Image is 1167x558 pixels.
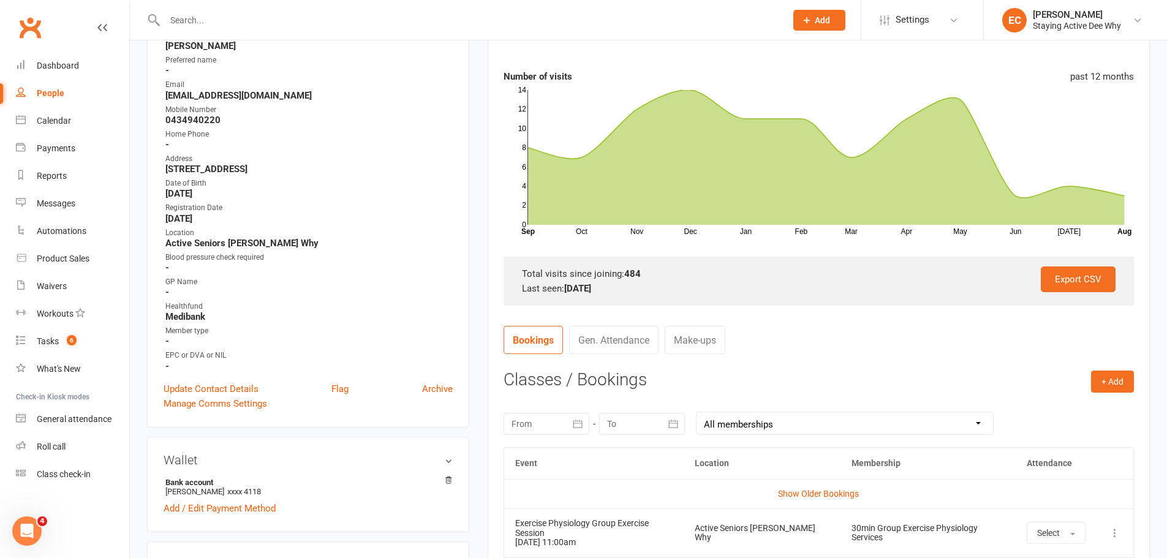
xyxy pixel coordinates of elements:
a: Gen. Attendance [569,326,659,354]
strong: Bank account [165,478,447,487]
strong: - [165,361,453,372]
div: EC [1002,8,1027,32]
a: Update Contact Details [164,382,259,396]
a: Class kiosk mode [16,461,129,488]
strong: - [165,262,453,273]
div: 30min Group Exercise Physiology Services [852,524,1005,543]
a: Automations [16,217,129,245]
div: Staying Active Dee Why [1033,20,1121,31]
div: Registration Date [165,202,453,214]
h3: Attendance [504,23,589,42]
a: Export CSV [1041,266,1116,292]
div: Active Seniors [PERSON_NAME] Why [695,524,829,543]
span: Select [1037,528,1060,538]
a: General attendance kiosk mode [16,405,129,433]
div: EPC or DVA or NIL [165,350,453,361]
div: Date of Birth [165,178,453,189]
strong: [DATE] [564,283,591,294]
div: Tasks [37,336,59,346]
div: Waivers [37,281,67,291]
strong: Number of visits [504,71,572,82]
a: Show Older Bookings [778,489,859,499]
div: Class check-in [37,469,91,479]
div: Roll call [37,442,66,451]
th: Location [684,448,840,479]
div: Total visits since joining: [522,266,1116,281]
div: Messages [37,198,75,208]
div: Address [165,153,453,165]
a: Clubworx [15,12,45,43]
div: Last seen: [522,281,1116,296]
strong: [DATE] [165,213,453,224]
a: Add / Edit Payment Method [164,501,276,516]
div: People [37,88,64,98]
a: Bookings [504,326,563,354]
div: General attendance [37,414,111,424]
a: Payments [16,135,129,162]
th: Event [504,448,684,479]
strong: - [165,336,453,347]
span: 4 [37,516,47,526]
td: [DATE] 11:00am [504,508,684,557]
a: Calendar [16,107,129,135]
div: Mobile Number [165,104,453,116]
strong: - [165,287,453,298]
a: Tasks 6 [16,328,129,355]
strong: Active Seniors [PERSON_NAME] Why [165,238,453,249]
div: What's New [37,364,81,374]
strong: [PERSON_NAME] [165,40,453,51]
div: Reports [37,171,67,181]
a: Reports [16,162,129,190]
a: Messages [16,190,129,217]
strong: Medibank [165,311,453,322]
span: Add [815,15,830,25]
button: Select [1027,522,1086,544]
iframe: Intercom live chat [12,516,42,546]
div: Blood pressure check required [165,252,453,263]
span: xxxx 4118 [227,487,261,496]
th: Membership [840,448,1016,479]
li: [PERSON_NAME] [164,476,453,498]
span: 6 [67,335,77,345]
a: Make-ups [665,326,725,354]
div: Preferred name [165,55,453,66]
a: Flag [331,382,349,396]
strong: 0434940220 [165,115,453,126]
a: Product Sales [16,245,129,273]
a: People [16,80,129,107]
div: Email [165,79,453,91]
div: Exercise Physiology Group Exercise Session [515,519,673,538]
h3: Classes / Bookings [504,371,1134,390]
div: Member type [165,325,453,337]
a: Manage Comms Settings [164,396,267,411]
div: Location [165,227,453,239]
strong: - [165,65,453,76]
a: Workouts [16,300,129,328]
strong: [EMAIL_ADDRESS][DOMAIN_NAME] [165,90,453,101]
div: Calendar [37,116,71,126]
div: Healthfund [165,301,453,312]
a: Roll call [16,433,129,461]
a: Waivers [16,273,129,300]
div: Home Phone [165,129,453,140]
div: Dashboard [37,61,79,70]
div: past 12 months [1070,69,1134,84]
a: Archive [422,382,453,396]
div: Automations [37,226,86,236]
a: What's New [16,355,129,383]
h3: Wallet [164,453,453,467]
strong: 484 [624,268,641,279]
button: Add [793,10,845,31]
div: Payments [37,143,75,153]
th: Attendance [1016,448,1097,479]
button: + Add [1091,371,1134,393]
strong: - [165,139,453,150]
div: Workouts [37,309,74,319]
strong: [STREET_ADDRESS] [165,164,453,175]
div: GP Name [165,276,453,288]
div: [PERSON_NAME] [1033,9,1121,20]
span: Settings [896,6,929,34]
strong: [DATE] [165,188,453,199]
input: Search... [161,12,777,29]
div: Product Sales [37,254,89,263]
